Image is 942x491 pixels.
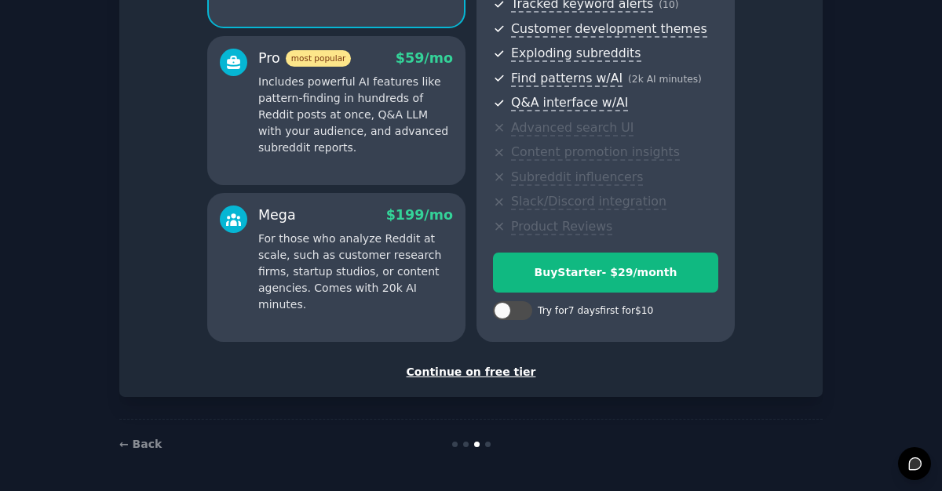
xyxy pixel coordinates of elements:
span: Subreddit influencers [511,169,643,186]
span: Exploding subreddits [511,45,641,62]
div: Pro [258,49,351,68]
span: Content promotion insights [511,144,680,161]
span: ( 2k AI minutes ) [628,74,702,85]
p: For those who analyze Reddit at scale, such as customer research firms, startup studios, or conte... [258,231,453,313]
span: Find patterns w/AI [511,71,623,87]
span: Product Reviews [511,219,612,235]
span: Slack/Discord integration [511,194,666,210]
div: Mega [258,205,296,225]
span: Q&A interface w/AI [511,95,628,111]
div: Buy Starter - $ 29 /month [494,264,717,281]
span: $ 59 /mo [396,50,453,66]
span: most popular [286,50,352,67]
p: Includes powerful AI features like pattern-finding in hundreds of Reddit posts at once, Q&A LLM w... [258,74,453,156]
span: $ 199 /mo [386,207,453,223]
div: Try for 7 days first for $10 [538,304,653,318]
span: Customer development themes [511,21,707,38]
button: BuyStarter- $29/month [493,253,718,293]
div: Continue on free tier [136,364,806,380]
a: ← Back [119,438,162,450]
span: Advanced search UI [511,120,633,136]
